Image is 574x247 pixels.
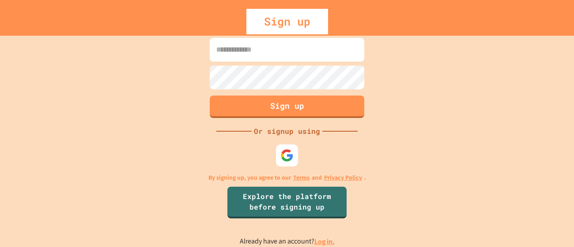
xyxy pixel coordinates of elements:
a: Log in. [314,237,335,246]
p: By signing up, you agree to our and . [208,173,366,182]
p: Already have an account? [240,236,335,247]
div: Sign up [246,9,328,34]
img: google-icon.svg [280,149,294,162]
a: Terms [293,173,310,182]
a: Privacy Policy [324,173,362,182]
button: Sign up [210,96,364,118]
div: Or signup using [252,126,322,136]
a: Explore the platform before signing up [227,187,347,218]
